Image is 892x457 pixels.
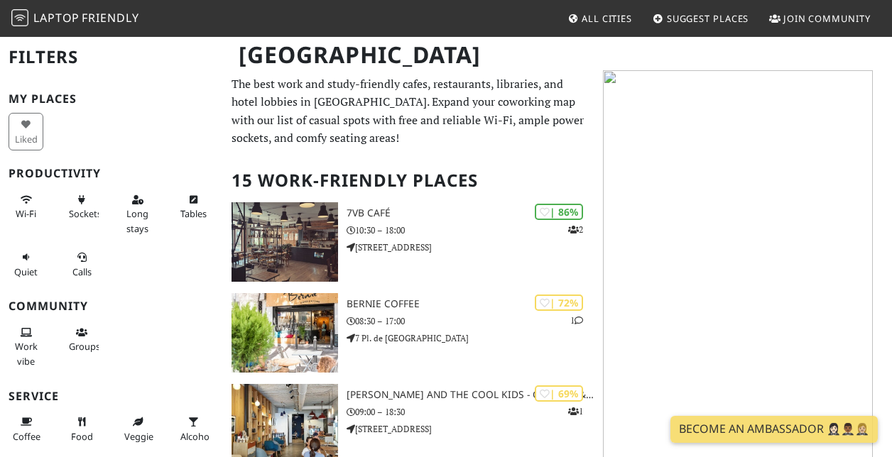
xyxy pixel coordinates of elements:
h3: Productivity [9,167,214,180]
span: Work-friendly tables [180,207,207,220]
p: 7 Pl. de [GEOGRAPHIC_DATA] [347,331,594,345]
a: Bernie Coffee | 72% 1 Bernie Coffee 08:30 – 17:00 7 Pl. de [GEOGRAPHIC_DATA] [223,293,594,373]
p: [STREET_ADDRESS] [347,422,594,436]
button: Wi-Fi [9,188,43,226]
p: 08:30 – 17:00 [347,314,594,328]
a: 7VB Café | 86% 2 7VB Café 10:30 – 18:00 [STREET_ADDRESS] [223,202,594,282]
span: Veggie [124,430,153,443]
span: Alcohol [180,430,212,443]
a: Suggest Places [647,6,755,31]
button: Work vibe [9,321,43,373]
div: | 72% [535,294,583,311]
img: 7VB Café [232,202,338,282]
h1: [GEOGRAPHIC_DATA] [227,35,592,75]
button: Alcohol [176,410,211,448]
button: Calls [65,246,99,283]
img: Bernie Coffee [232,293,338,373]
p: 09:00 – 18:30 [347,405,594,419]
button: Groups [65,321,99,358]
a: All Cities [562,6,638,31]
span: People working [15,340,38,367]
span: Power sockets [69,207,102,220]
button: Sockets [65,188,99,226]
h3: Service [9,390,214,403]
span: Food [71,430,93,443]
a: Join Community [763,6,876,31]
img: LaptopFriendly [11,9,28,26]
span: Join Community [783,12,871,25]
button: Veggie [120,410,155,448]
span: Friendly [82,10,138,26]
p: 1 [570,314,583,327]
span: All Cities [582,12,632,25]
p: 10:30 – 18:00 [347,224,594,237]
button: Tables [176,188,211,226]
h2: 15 Work-Friendly Places [232,159,586,202]
button: Food [65,410,99,448]
span: Long stays [126,207,148,234]
p: The best work and study-friendly cafes, restaurants, libraries, and hotel lobbies in [GEOGRAPHIC_... [232,75,586,148]
span: Suggest Places [667,12,749,25]
p: 1 [568,404,583,418]
h2: Filters [9,35,214,79]
a: Become an Ambassador 🤵🏻‍♀️🤵🏾‍♂️🤵🏼‍♀️ [670,416,878,443]
p: 2 [568,223,583,236]
button: Quiet [9,246,43,283]
h3: Bernie Coffee [347,298,594,310]
h3: Community [9,299,214,313]
span: Coffee [13,430,40,443]
p: [STREET_ADDRESS] [347,241,594,254]
a: LaptopFriendly LaptopFriendly [11,6,139,31]
span: Stable Wi-Fi [16,207,36,220]
h3: [PERSON_NAME] and the cool kids - Cookies & Coffee shop [347,389,594,401]
div: | 69% [535,385,583,402]
button: Long stays [120,188,155,240]
span: Laptop [33,10,80,26]
span: Group tables [69,340,100,353]
div: | 86% [535,204,583,220]
h3: My Places [9,92,214,106]
span: Quiet [14,265,38,278]
h3: 7VB Café [347,207,594,219]
button: Coffee [9,410,43,448]
span: Video/audio calls [72,265,92,278]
